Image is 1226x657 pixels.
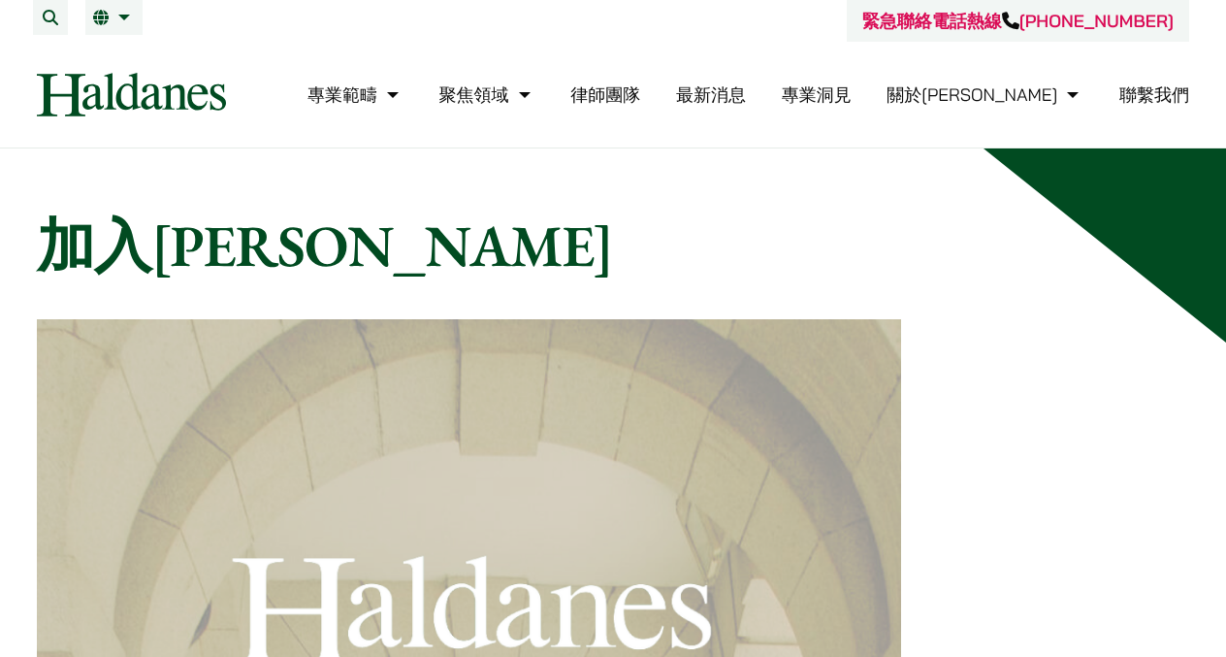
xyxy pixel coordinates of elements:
img: Logo of Haldanes [37,73,226,116]
h1: 加入[PERSON_NAME] [37,211,1189,280]
a: 最新消息 [676,83,746,106]
a: 專業洞見 [782,83,852,106]
a: 聚焦領域 [439,83,535,106]
a: 專業範疇 [307,83,403,106]
a: 緊急聯絡電話熱線[PHONE_NUMBER] [862,10,1174,32]
a: 關於何敦 [887,83,1083,106]
a: 聯繫我們 [1119,83,1189,106]
a: 律師團隊 [570,83,640,106]
a: 繁 [93,10,135,25]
